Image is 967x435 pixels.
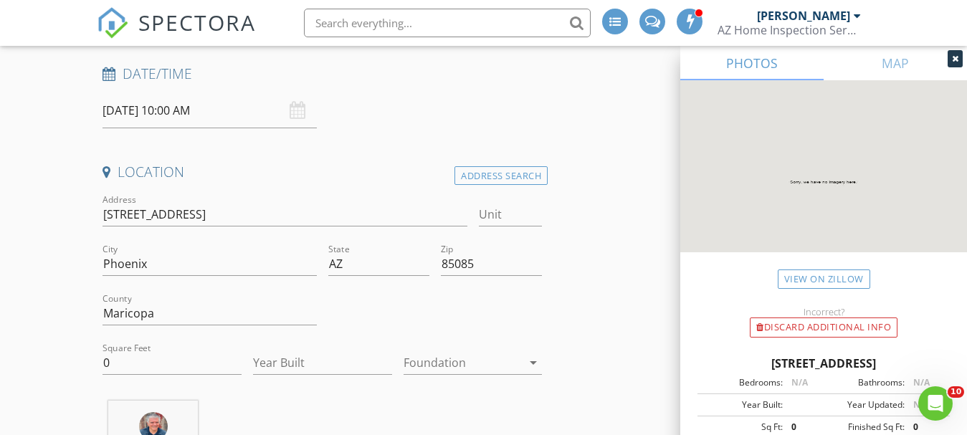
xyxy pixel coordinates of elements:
span: N/A [913,376,930,388]
div: AZ Home Inspection Services [718,23,861,37]
div: 0 [905,421,945,434]
input: Select date [103,93,317,128]
span: N/A [791,376,808,388]
div: [STREET_ADDRESS] [697,355,950,372]
span: N/A [913,398,930,411]
i: arrow_drop_down [525,354,542,371]
div: Sq Ft: [702,421,783,434]
div: Incorrect? [680,306,967,317]
a: PHOTOS [680,46,824,80]
img: streetview [680,80,967,287]
input: Search everything... [304,9,591,37]
h4: Date/Time [103,64,543,83]
div: Year Updated: [824,398,905,411]
a: SPECTORA [97,19,256,49]
div: Bedrooms: [702,376,783,389]
h4: Location [103,163,543,181]
div: 0 [783,421,824,434]
div: Year Built: [702,398,783,411]
iframe: Intercom live chat [918,386,953,421]
a: MAP [824,46,967,80]
div: [PERSON_NAME] [757,9,850,23]
div: Bathrooms: [824,376,905,389]
div: Address Search [454,166,548,186]
div: Finished Sq Ft: [824,421,905,434]
span: SPECTORA [138,7,256,37]
div: Discard Additional info [750,317,897,338]
span: 10 [948,386,964,398]
a: View on Zillow [778,269,870,289]
img: The Best Home Inspection Software - Spectora [97,7,128,39]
